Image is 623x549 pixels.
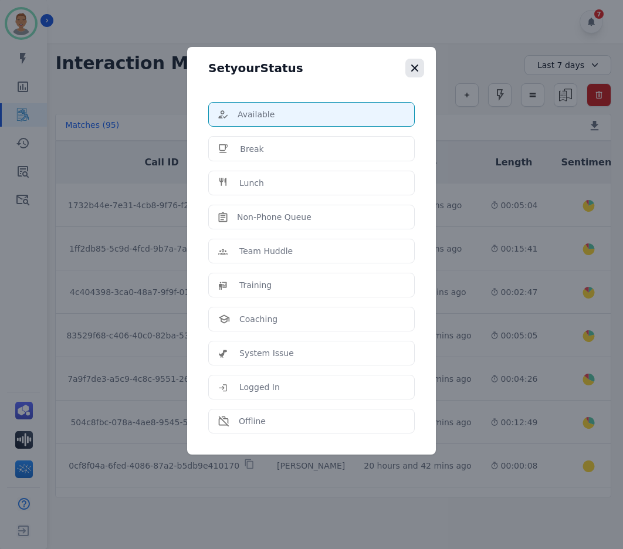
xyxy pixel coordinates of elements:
img: icon [218,212,228,222]
p: Break [240,143,263,155]
p: Team Huddle [239,245,293,257]
p: Lunch [239,177,264,189]
img: icon [218,279,230,291]
img: icon [218,245,230,257]
img: icon [218,416,229,427]
p: Logged In [239,381,280,393]
img: icon [218,177,230,189]
p: Coaching [239,313,277,325]
img: icon [218,143,231,155]
img: icon [218,314,230,324]
p: Non-Phone Queue [237,211,311,223]
img: icon [218,110,228,119]
p: Training [239,279,272,291]
p: Available [238,109,275,120]
p: System Issue [239,347,294,359]
img: icon [218,381,230,393]
img: icon [218,347,230,359]
p: Offline [239,415,266,427]
h5: Set your Status [208,62,303,74]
